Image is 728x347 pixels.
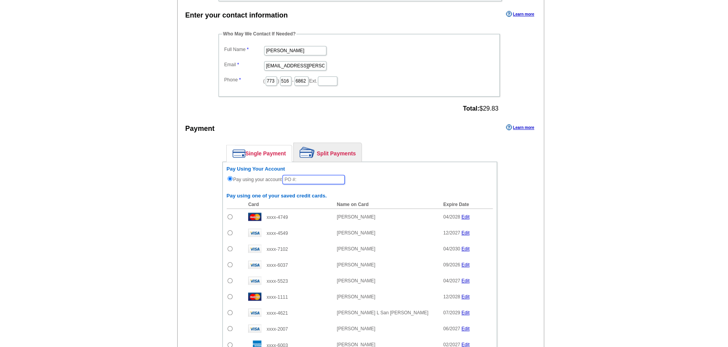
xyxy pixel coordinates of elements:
[224,46,263,53] label: Full Name
[337,230,375,236] span: [PERSON_NAME]
[462,326,470,331] a: Edit
[222,74,496,86] dd: ( ) - Ext.
[248,292,261,301] img: mast.gif
[506,124,534,130] a: Learn more
[443,326,460,331] span: 06/2027
[227,145,292,162] a: Single Payment
[337,326,375,331] span: [PERSON_NAME]
[337,214,375,220] span: [PERSON_NAME]
[266,215,288,220] span: xxxx-4749
[227,166,493,172] h6: Pay Using Your Account
[337,278,375,284] span: [PERSON_NAME]
[462,230,470,236] a: Edit
[443,294,460,299] span: 12/2028
[443,310,460,315] span: 07/2029
[248,324,261,333] img: visa.gif
[443,230,460,236] span: 12/2027
[266,310,288,316] span: xxxx-4621
[463,105,479,112] strong: Total:
[443,262,460,268] span: 09/2026
[282,175,345,184] input: PO #:
[337,246,375,252] span: [PERSON_NAME]
[443,278,460,284] span: 04/2027
[185,123,215,134] div: Payment
[248,213,261,221] img: mast.gif
[227,193,493,199] h6: Pay using one of your saved credit cards.
[224,76,263,83] label: Phone
[224,61,263,68] label: Email
[294,143,361,162] a: Split Payments
[337,310,428,315] span: [PERSON_NAME] L San [PERSON_NAME]
[248,261,261,269] img: visa.gif
[462,262,470,268] a: Edit
[248,245,261,253] img: visa.gif
[248,308,261,317] img: visa.gif
[222,30,296,37] legend: Who May We Contact If Needed?
[300,147,315,158] img: split-payment.png
[462,310,470,315] a: Edit
[227,166,493,185] div: Pay using your account
[337,294,375,299] span: [PERSON_NAME]
[506,11,534,17] a: Learn more
[443,214,460,220] span: 04/2028
[233,149,245,158] img: single-payment.png
[244,201,333,209] th: Card
[266,231,288,236] span: xxxx-4549
[462,294,470,299] a: Edit
[266,262,288,268] span: xxxx-6037
[266,247,288,252] span: xxxx-7102
[185,10,288,21] div: Enter your contact information
[462,278,470,284] a: Edit
[266,294,288,300] span: xxxx-1111
[266,278,288,284] span: xxxx-5523
[333,201,439,209] th: Name on Card
[463,105,498,112] span: $29.83
[266,326,288,332] span: xxxx-2007
[462,246,470,252] a: Edit
[462,214,470,220] a: Edit
[443,246,460,252] span: 04/2030
[439,201,493,209] th: Expire Date
[572,166,728,347] iframe: LiveChat chat widget
[337,262,375,268] span: [PERSON_NAME]
[248,229,261,237] img: visa.gif
[248,277,261,285] img: visa.gif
